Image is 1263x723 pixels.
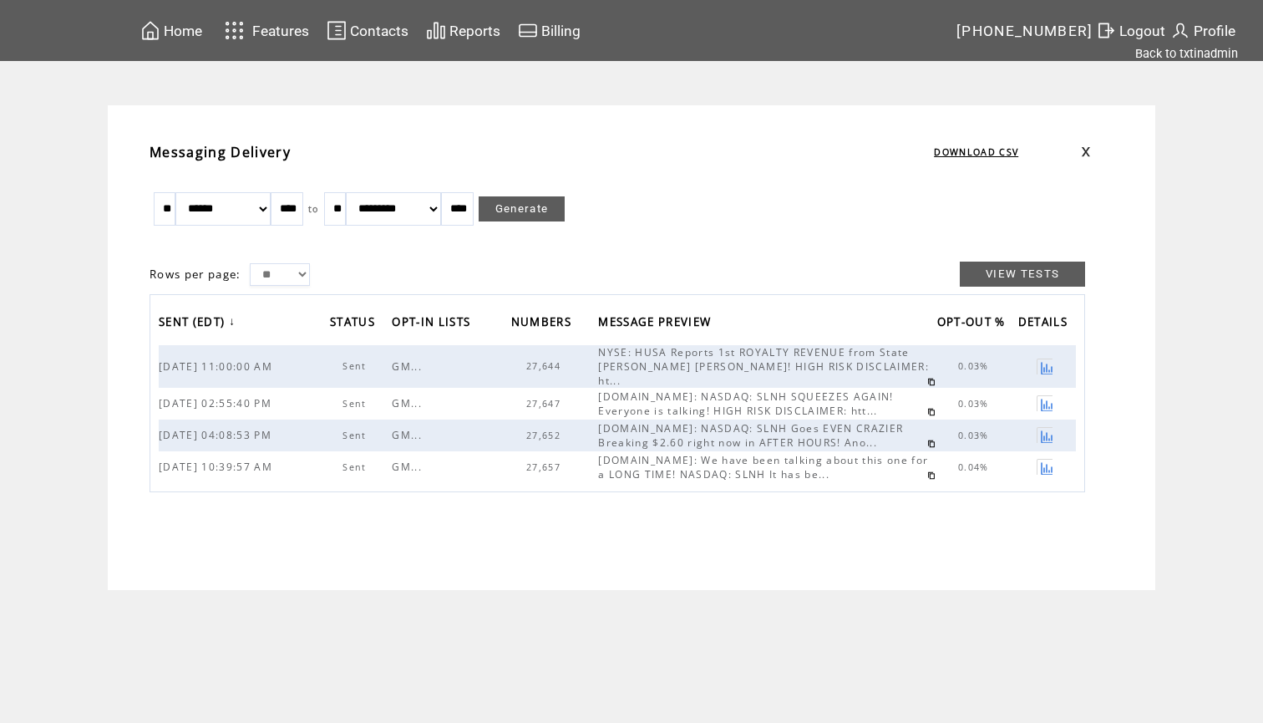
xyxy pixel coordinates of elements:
span: Billing [541,23,581,39]
span: NUMBERS [511,310,576,338]
a: Features [217,14,312,47]
span: SENT (EDT) [159,310,229,338]
a: Back to txtinadmin [1135,46,1238,61]
a: Generate [479,196,566,221]
span: [DOMAIN_NAME]: NASDAQ: SLNH Goes EVEN CRAZIER Breaking $2.60 right now in AFTER HOURS! Ano... [598,421,903,450]
img: creidtcard.svg [518,20,538,41]
span: Features [252,23,309,39]
span: 0.03% [958,360,993,372]
span: 27,647 [526,398,565,410]
img: chart.svg [426,20,446,41]
span: [DATE] 11:00:00 AM [159,359,276,374]
span: 27,644 [526,360,565,372]
span: Sent [342,461,370,473]
span: 27,657 [526,461,565,473]
span: 0.03% [958,398,993,410]
img: contacts.svg [327,20,347,41]
span: Home [164,23,202,39]
img: profile.svg [1170,20,1190,41]
img: exit.svg [1096,20,1116,41]
a: OPT-OUT % [937,309,1014,337]
span: [DOMAIN_NAME]: We have been talking about this one for a LONG TIME! NASDAQ: SLNH It has be... [598,453,928,481]
a: Profile [1168,18,1238,43]
span: MESSAGE PREVIEW [598,310,715,338]
img: features.svg [220,17,249,44]
span: DETAILS [1018,310,1072,338]
span: Reports [449,23,500,39]
a: NUMBERS [511,309,580,337]
span: Messaging Delivery [150,143,291,161]
span: Sent [342,360,370,372]
span: Contacts [350,23,408,39]
span: OPT-OUT % [937,310,1010,338]
span: STATUS [330,310,379,338]
a: VIEW TESTS [960,262,1085,287]
span: OPT-IN LISTS [392,310,474,338]
span: 27,652 [526,430,565,441]
span: Logout [1119,23,1165,39]
a: DOWNLOAD CSV [934,146,1018,158]
a: SENT (EDT)↓ [159,309,240,337]
span: Sent [342,398,370,410]
span: GM... [392,396,426,410]
span: Rows per page: [150,267,241,282]
span: to [308,203,319,215]
a: MESSAGE PREVIEW [598,309,719,337]
span: 0.03% [958,430,993,441]
span: [PHONE_NUMBER] [956,23,1093,39]
a: Home [138,18,205,43]
span: GM... [392,359,426,374]
span: [DATE] 10:39:57 AM [159,460,276,474]
span: [DATE] 04:08:53 PM [159,428,276,442]
span: [DATE] 02:55:40 PM [159,396,276,410]
span: Profile [1194,23,1235,39]
span: 0.04% [958,461,993,473]
img: home.svg [140,20,160,41]
span: GM... [392,460,426,474]
span: GM... [392,428,426,442]
a: STATUS [330,309,383,337]
a: Billing [515,18,583,43]
span: Sent [342,430,370,441]
a: Reports [424,18,503,43]
a: Logout [1093,18,1168,43]
span: NYSE: HUSA Reports 1st ROYALTY REVENUE from State [PERSON_NAME] [PERSON_NAME]! HIGH RISK DISCLAIM... [598,345,929,388]
a: Contacts [324,18,411,43]
span: [DOMAIN_NAME]: NASDAQ: SLNH SQUEEZES AGAIN! Everyone is talking! HIGH RISK DISCLAIMER: htt... [598,390,893,418]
